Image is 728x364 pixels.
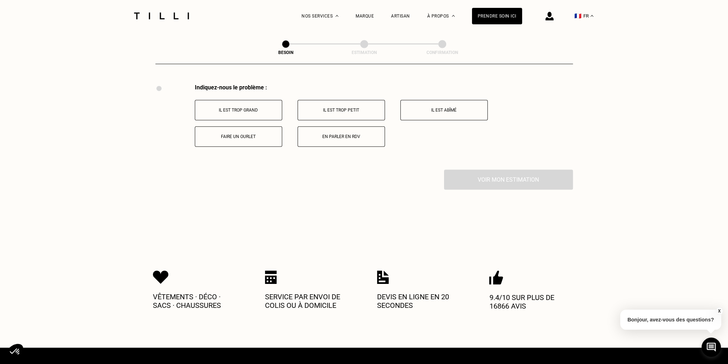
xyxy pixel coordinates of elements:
[250,50,322,55] div: Besoin
[356,14,374,19] a: Marque
[131,13,192,19] img: Logo du service de couturière Tilli
[265,270,277,284] img: Icon
[153,292,239,310] p: Vêtements · Déco · Sacs · Chaussures
[489,293,575,310] p: 9.4/10 sur plus de 16866 avis
[590,15,593,17] img: menu déroulant
[153,270,169,284] img: Icon
[199,134,278,139] p: Faire un ourlet
[574,13,582,19] span: 🇫🇷
[620,310,721,330] p: Bonjour, avez-vous des questions?
[377,270,389,284] img: Icon
[195,126,282,147] button: Faire un ourlet
[400,100,488,120] button: Il est abîmé
[404,108,484,113] p: Il est abîmé
[302,108,381,113] p: Il est trop petit
[406,50,478,55] div: Confirmation
[298,126,385,147] button: En parler en RDV
[195,100,282,120] button: Il est trop grand
[377,292,463,310] p: Devis en ligne en 20 secondes
[265,292,351,310] p: Service par envoi de colis ou à domicile
[298,100,385,120] button: Il est trop petit
[328,50,400,55] div: Estimation
[302,134,381,139] p: En parler en RDV
[452,15,455,17] img: Menu déroulant à propos
[545,12,554,20] img: icône connexion
[472,8,522,24] a: Prendre soin ici
[489,270,503,285] img: Icon
[336,15,338,17] img: Menu déroulant
[199,108,278,113] p: Il est trop grand
[391,14,410,19] a: Artisan
[715,307,723,315] button: X
[195,84,573,91] div: Indiquez-nous le problème :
